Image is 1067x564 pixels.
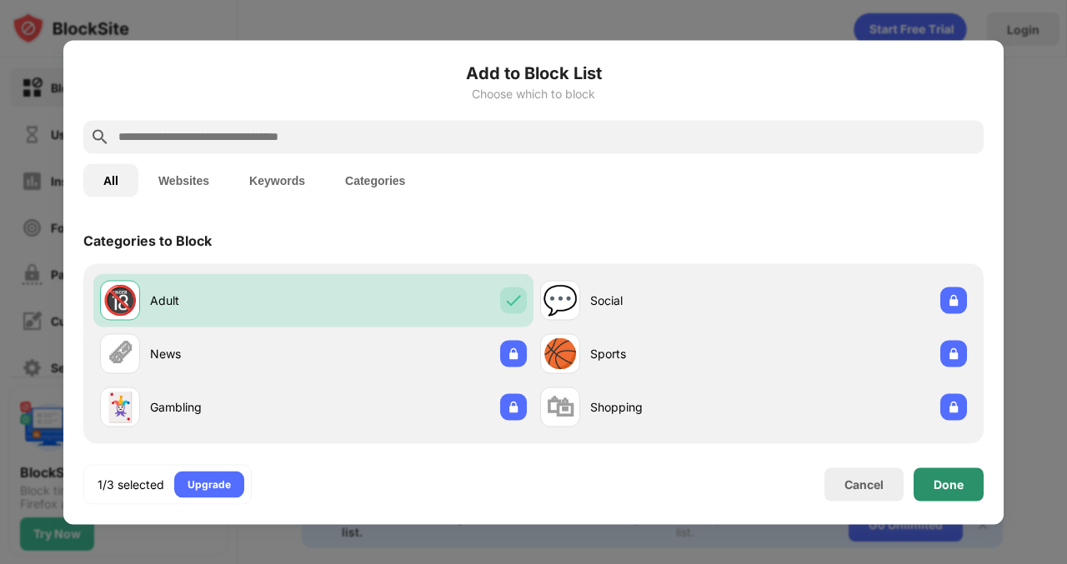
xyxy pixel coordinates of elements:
[103,283,138,317] div: 🔞
[229,163,325,197] button: Keywords
[188,476,231,492] div: Upgrade
[138,163,229,197] button: Websites
[83,232,212,248] div: Categories to Block
[590,398,754,416] div: Shopping
[83,87,984,100] div: Choose which to block
[543,337,578,371] div: 🏀
[83,163,138,197] button: All
[543,283,578,317] div: 💬
[90,127,110,147] img: search.svg
[590,345,754,362] div: Sports
[844,477,884,492] div: Cancel
[934,477,964,491] div: Done
[103,390,138,424] div: 🃏
[150,398,313,416] div: Gambling
[325,163,425,197] button: Categories
[83,60,984,85] h6: Add to Block List
[546,390,574,424] div: 🛍
[106,337,134,371] div: 🗞
[150,345,313,362] div: News
[98,476,164,492] div: 1/3 selected
[150,292,313,309] div: Adult
[590,292,754,309] div: Social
